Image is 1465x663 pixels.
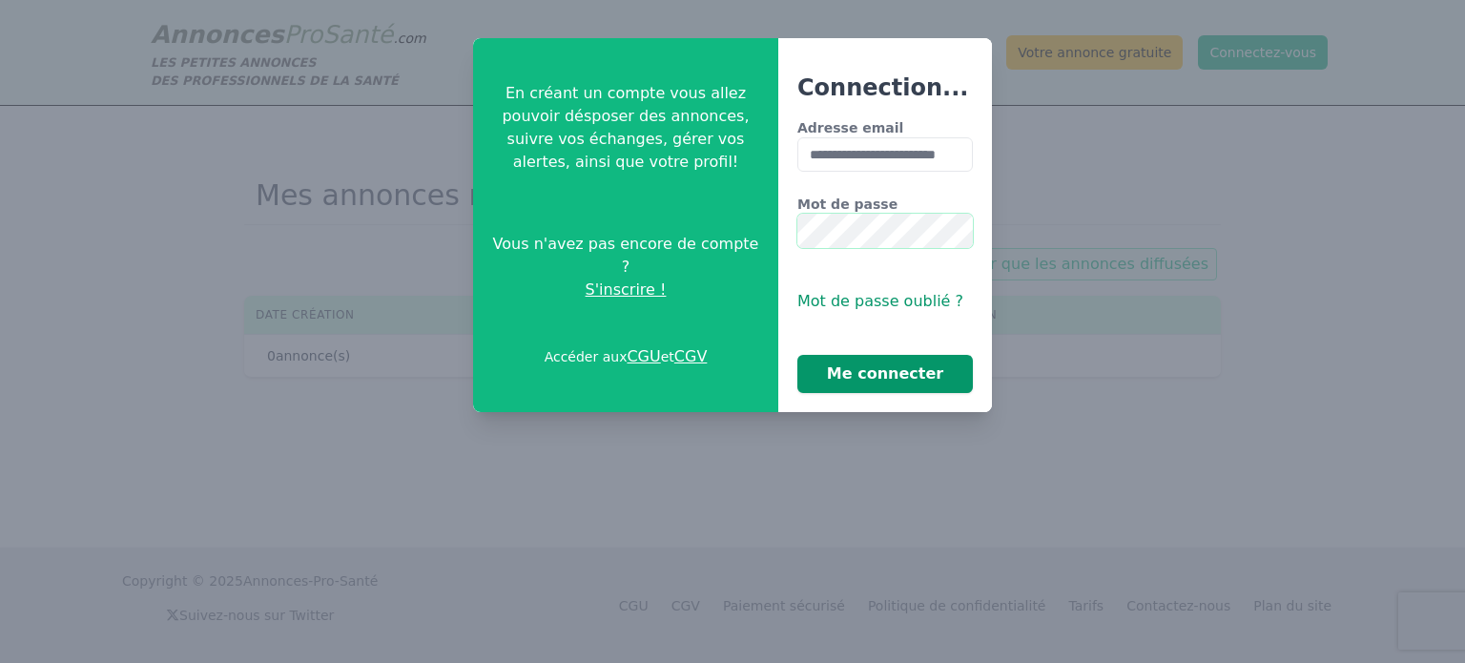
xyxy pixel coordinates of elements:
[797,355,973,393] button: Me connecter
[586,279,667,301] span: S'inscrire !
[627,347,660,365] a: CGU
[797,195,973,214] label: Mot de passe
[545,345,708,368] p: Accéder aux et
[797,292,963,310] span: Mot de passe oublié ?
[488,82,763,174] p: En créant un compte vous allez pouvoir désposer des annonces, suivre vos échanges, gérer vos aler...
[797,73,973,103] h3: Connection...
[488,233,763,279] span: Vous n'avez pas encore de compte ?
[674,347,708,365] a: CGV
[797,118,973,137] label: Adresse email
